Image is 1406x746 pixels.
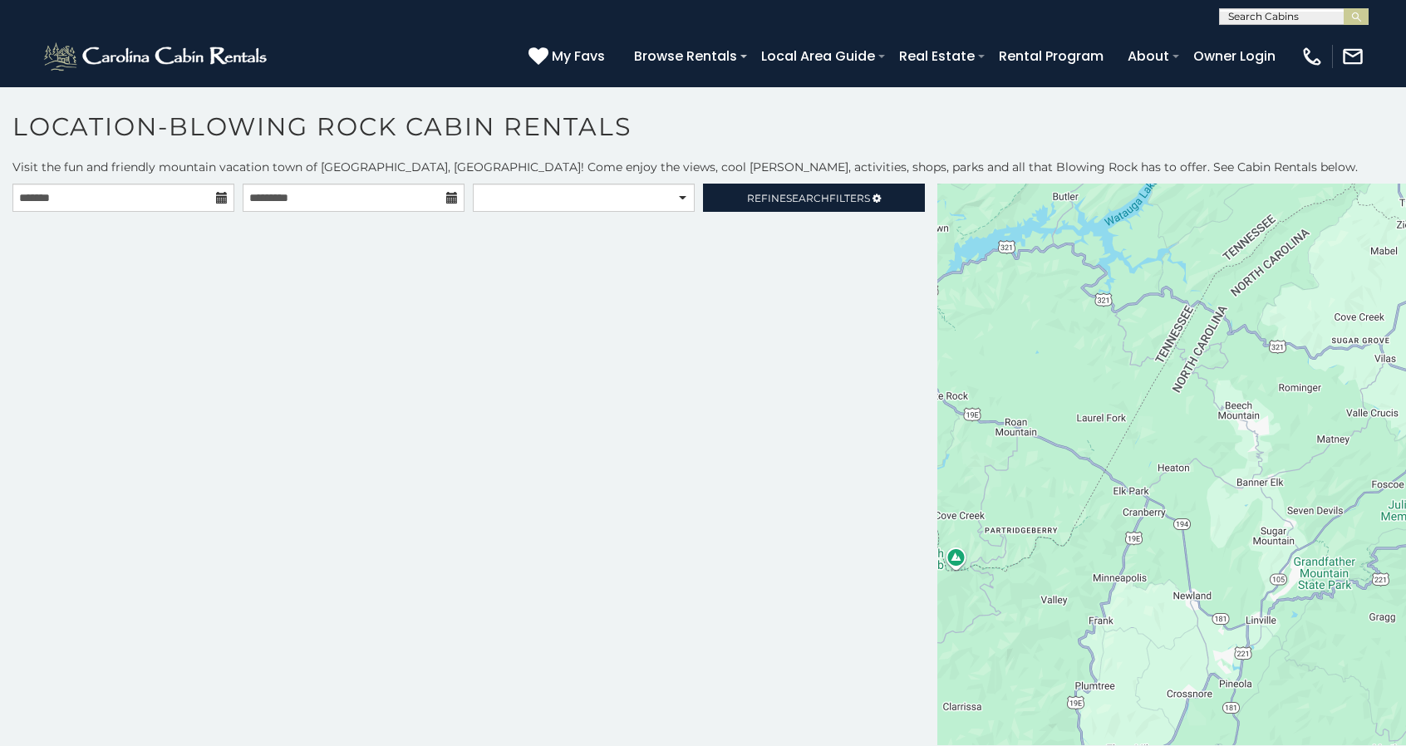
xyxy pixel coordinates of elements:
a: My Favs [528,46,609,67]
a: Local Area Guide [753,42,883,71]
img: White-1-2.png [42,40,272,73]
img: mail-regular-white.png [1341,45,1364,68]
span: My Favs [552,46,605,66]
a: Real Estate [891,42,983,71]
a: About [1119,42,1177,71]
img: phone-regular-white.png [1300,45,1324,68]
a: RefineSearchFilters [703,184,925,212]
a: Rental Program [991,42,1112,71]
span: Refine Filters [747,192,870,204]
a: Browse Rentals [626,42,745,71]
span: Search [786,192,829,204]
a: Owner Login [1185,42,1284,71]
